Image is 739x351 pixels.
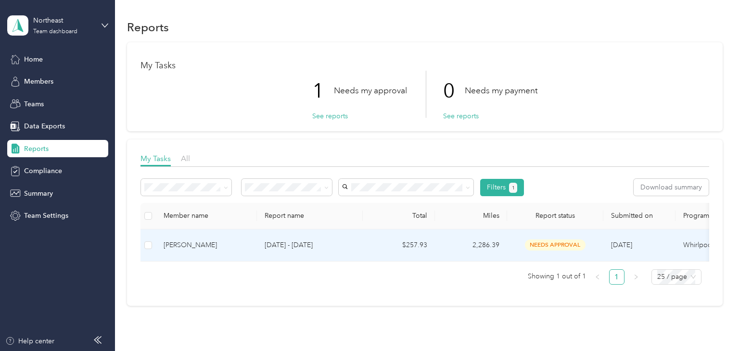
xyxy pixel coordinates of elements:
th: Report name [257,203,363,229]
button: Filters1 [480,179,524,196]
button: Download summary [634,179,709,196]
span: 25 / page [657,270,696,284]
p: 1 [312,71,334,111]
span: right [633,274,639,280]
div: [PERSON_NAME] [164,240,249,251]
a: 1 [610,270,624,284]
button: See reports [312,111,348,121]
button: right [628,269,644,285]
iframe: Everlance-gr Chat Button Frame [685,297,739,351]
span: Teams [24,99,44,109]
td: $257.93 [363,229,435,262]
th: Submitted on [603,203,675,229]
h1: My Tasks [140,61,709,71]
h1: Reports [127,22,169,32]
div: Member name [164,212,249,220]
li: Next Page [628,269,644,285]
span: 1 [512,184,515,192]
span: needs approval [525,239,586,251]
div: Total [370,212,427,220]
span: Compliance [24,166,62,176]
p: Needs my approval [334,85,407,97]
div: Miles [443,212,499,220]
span: My Tasks [140,154,171,163]
p: Needs my payment [465,85,537,97]
span: Showing 1 out of 1 [528,269,586,284]
button: left [590,269,605,285]
span: Data Exports [24,121,65,131]
div: Northeast [33,15,93,25]
p: 0 [443,71,465,111]
p: [DATE] - [DATE] [265,240,355,251]
button: 1 [509,183,517,193]
span: [DATE] [611,241,632,249]
span: Members [24,76,53,87]
div: Page Size [651,269,701,285]
span: All [181,154,190,163]
li: 1 [609,269,624,285]
div: Team dashboard [33,29,77,35]
td: 2,286.39 [435,229,507,262]
span: Home [24,54,43,64]
span: Team Settings [24,211,68,221]
span: Summary [24,188,53,199]
span: left [595,274,600,280]
li: Previous Page [590,269,605,285]
th: Member name [156,203,257,229]
span: Reports [24,144,49,154]
button: See reports [443,111,479,121]
button: Help center [5,336,54,346]
span: Report status [515,212,596,220]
